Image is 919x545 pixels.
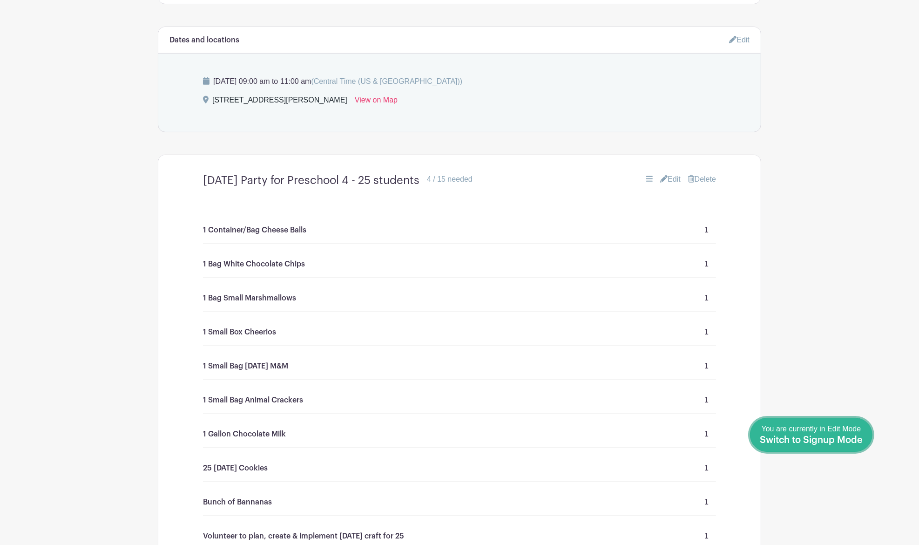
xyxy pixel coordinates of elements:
p: 1 [704,361,709,372]
p: 1 [704,293,709,304]
p: 1 [704,225,709,236]
p: Volunteer to plan, create & implement [DATE] craft for 25 [203,531,404,542]
h6: Dates and locations [169,36,239,45]
span: (Central Time (US & [GEOGRAPHIC_DATA])) [311,77,462,85]
p: 1 [704,259,709,270]
a: Delete [688,174,716,185]
h4: [DATE] Party for Preschool 4 - 25 students [203,174,419,187]
p: 1 Small Box Cheerios [203,327,276,338]
div: [STREET_ADDRESS][PERSON_NAME] [212,95,347,109]
p: 1 [704,327,709,338]
p: 25 [DATE] Cookies [203,463,268,474]
p: 1 Bag Small Marshmallows [203,293,296,304]
a: You are currently in Edit Mode Switch to Signup Mode [750,418,872,452]
p: 1 [704,429,709,440]
a: View on Map [355,95,398,109]
p: Bunch of Bannanas [203,497,272,508]
div: 4 / 15 needed [427,174,473,185]
p: 1 [704,395,709,406]
p: 1 [704,497,709,508]
p: 1 [704,463,709,474]
p: 1 [704,531,709,542]
a: Edit [729,32,750,48]
p: 1 Bag White Chocolate Chips [203,259,305,270]
p: 1 Small Bag Animal Crackers [203,395,303,406]
p: [DATE] 09:00 am to 11:00 am [203,76,716,87]
p: 1 Small Bag [DATE] M&M [203,361,288,372]
span: You are currently in Edit Mode [760,425,863,444]
p: 1 Container/Bag Cheese Balls [203,225,306,236]
span: Switch to Signup Mode [760,436,863,445]
p: 1 Gallon Chocolate Milk [203,429,286,440]
a: Edit [660,174,681,185]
